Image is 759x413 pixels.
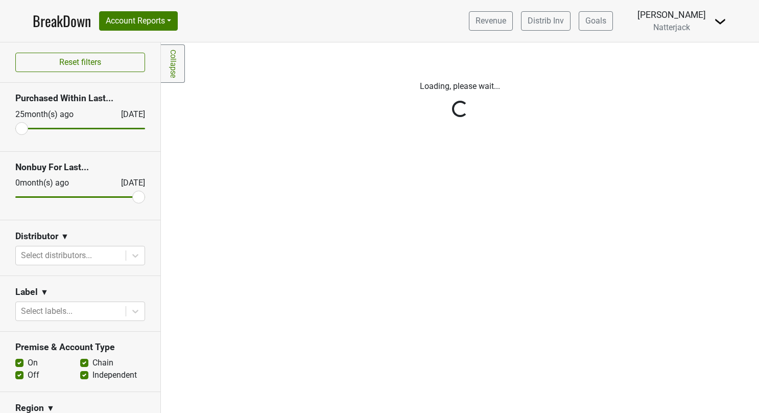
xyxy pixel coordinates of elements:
img: Dropdown Menu [714,15,726,28]
a: Goals [579,11,613,31]
span: Natterjack [653,22,690,32]
a: Distrib Inv [521,11,571,31]
a: BreakDown [33,10,91,32]
button: Account Reports [99,11,178,31]
a: Collapse [161,44,185,83]
p: Loading, please wait... [177,80,744,93]
div: [PERSON_NAME] [637,8,706,21]
a: Revenue [469,11,513,31]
